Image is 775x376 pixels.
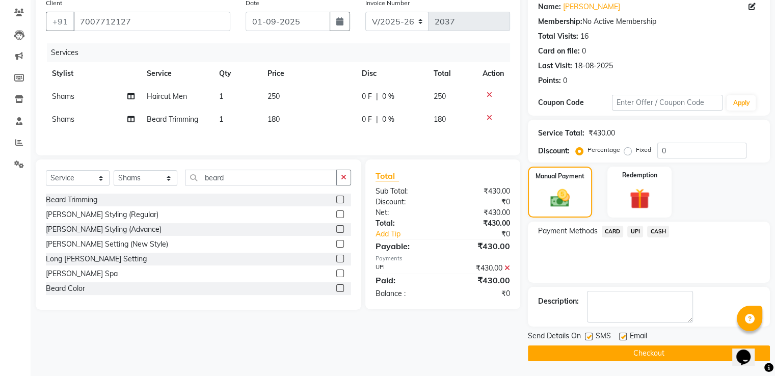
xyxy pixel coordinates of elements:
div: Coupon Code [538,97,612,108]
div: Sub Total: [368,186,443,197]
th: Stylist [46,62,141,85]
div: 18-08-2025 [574,61,613,71]
span: Shams [52,92,74,101]
div: 16 [580,31,589,42]
span: 0 % [382,114,394,125]
button: +91 [46,12,74,31]
span: CASH [647,226,669,237]
div: Points: [538,75,561,86]
div: ₹0 [443,288,518,299]
div: Discount: [538,146,570,156]
div: [PERSON_NAME] Spa [46,268,118,279]
div: Last Visit: [538,61,572,71]
span: | [376,91,378,102]
div: Card on file: [538,46,580,57]
div: ₹430.00 [589,128,615,139]
div: [PERSON_NAME] Styling (Regular) [46,209,158,220]
div: ₹0 [455,229,517,239]
span: Shams [52,115,74,124]
div: No Active Membership [538,16,760,27]
img: _cash.svg [544,187,576,209]
span: UPI [627,226,643,237]
span: Send Details On [528,331,581,343]
span: 250 [434,92,446,101]
th: Price [261,62,356,85]
img: _gift.svg [623,186,656,211]
div: ₹0 [443,197,518,207]
span: SMS [596,331,611,343]
div: Name: [538,2,561,12]
th: Disc [356,62,427,85]
span: Haircut Men [147,92,187,101]
div: Payments [376,254,510,263]
label: Manual Payment [536,172,584,181]
div: [PERSON_NAME] Styling (Advance) [46,224,162,235]
span: 1 [219,115,223,124]
div: ₹430.00 [443,207,518,218]
span: 1 [219,92,223,101]
div: UPI [368,263,443,274]
span: Beard Trimming [147,115,198,124]
div: Total: [368,218,443,229]
span: 250 [268,92,280,101]
div: Payable: [368,240,443,252]
th: Total [427,62,476,85]
th: Service [141,62,213,85]
iframe: chat widget [732,335,765,366]
span: 0 F [362,114,372,125]
div: ₹430.00 [443,274,518,286]
div: Long [PERSON_NAME] Setting [46,254,147,264]
input: Enter Offer / Coupon Code [612,95,723,111]
div: 0 [582,46,586,57]
button: Apply [727,95,756,111]
div: ₹430.00 [443,240,518,252]
th: Qty [213,62,261,85]
div: ₹430.00 [443,218,518,229]
span: Email [630,331,647,343]
span: | [376,114,378,125]
div: Balance : [368,288,443,299]
span: CARD [602,226,624,237]
div: Discount: [368,197,443,207]
div: [PERSON_NAME] Setting (New Style) [46,239,168,250]
span: 0 % [382,91,394,102]
span: 0 F [362,91,372,102]
label: Percentage [587,145,620,154]
label: Fixed [636,145,651,154]
div: Paid: [368,274,443,286]
span: 180 [268,115,280,124]
label: Redemption [622,171,657,180]
button: Checkout [528,345,770,361]
div: 0 [563,75,567,86]
input: Search or Scan [185,170,337,185]
th: Action [476,62,510,85]
div: ₹430.00 [443,186,518,197]
a: Add Tip [368,229,455,239]
div: Membership: [538,16,582,27]
a: [PERSON_NAME] [563,2,620,12]
span: Payment Methods [538,226,598,236]
div: Total Visits: [538,31,578,42]
div: Service Total: [538,128,584,139]
div: Description: [538,296,579,307]
input: Search by Name/Mobile/Email/Code [73,12,230,31]
span: Total [376,171,399,181]
div: ₹430.00 [443,263,518,274]
div: Beard Color [46,283,85,294]
div: Net: [368,207,443,218]
div: Beard Trimming [46,195,97,205]
span: 180 [434,115,446,124]
div: Services [47,43,518,62]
